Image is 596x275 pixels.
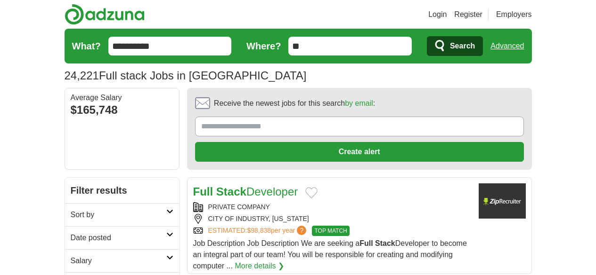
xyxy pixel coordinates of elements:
[71,102,173,118] div: $165,748
[450,37,475,55] span: Search
[428,9,447,20] a: Login
[490,37,524,55] a: Advanced
[359,239,373,247] strong: Full
[72,39,101,53] label: What?
[247,227,271,234] span: $98,838
[65,226,179,249] a: Date posted
[214,98,375,109] span: Receive the newest jobs for this search :
[235,260,284,272] a: More details ❯
[208,203,270,211] a: PRIVATE COMPANY
[71,94,173,102] div: Average Salary
[193,185,213,198] strong: Full
[193,185,298,198] a: Full StackDeveloper
[345,99,373,107] a: by email
[71,232,166,244] h2: Date posted
[193,239,467,270] span: Job Description Job Description We are seeking a Developer to become an integral part of our team...
[454,9,482,20] a: Register
[479,183,526,219] img: Boston Private Bank & Trust Company logo
[427,36,483,56] button: Search
[246,39,281,53] label: Where?
[65,249,179,272] a: Salary
[65,178,179,203] h2: Filter results
[65,203,179,226] a: Sort by
[208,226,309,236] a: ESTIMATED:$98,838per year?
[193,214,471,224] div: CITY OF INDUSTRY, [US_STATE]
[195,142,524,162] button: Create alert
[65,4,145,25] img: Adzuna logo
[71,255,166,267] h2: Salary
[297,226,306,235] span: ?
[312,226,349,236] span: TOP MATCH
[496,9,532,20] a: Employers
[65,67,99,84] span: 24,221
[216,185,246,198] strong: Stack
[65,69,307,82] h1: Full stack Jobs in [GEOGRAPHIC_DATA]
[375,239,395,247] strong: Stack
[71,209,166,220] h2: Sort by
[305,187,318,198] button: Add to favorite jobs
